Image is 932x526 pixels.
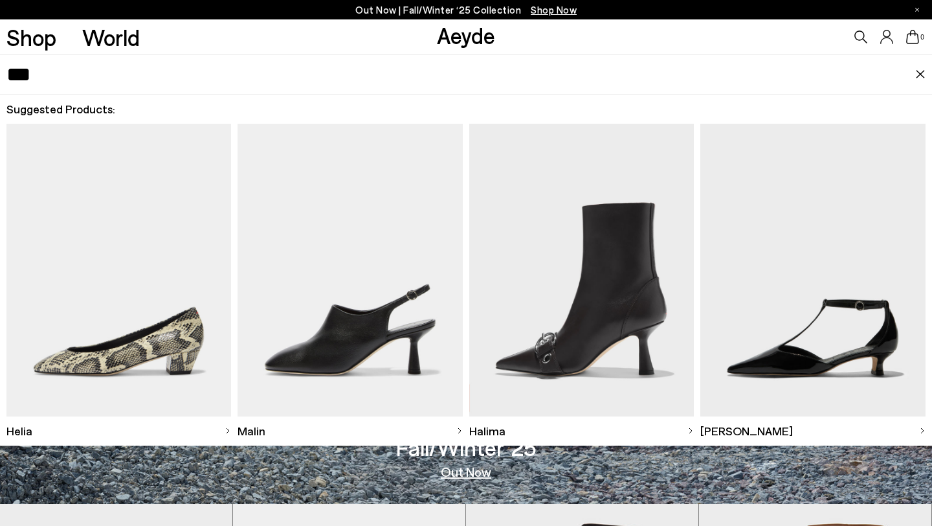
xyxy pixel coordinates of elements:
[531,4,577,16] span: Navigate to /collections/new-in
[238,417,463,446] a: Malin
[687,428,694,434] img: svg%3E
[906,30,919,44] a: 0
[700,417,926,446] a: [PERSON_NAME]
[6,423,32,439] span: Helia
[700,124,926,416] img: Descriptive text
[469,423,505,439] span: Halima
[6,26,56,49] a: Shop
[915,70,926,79] img: close.svg
[919,428,926,434] img: svg%3E
[6,417,232,446] a: Helia
[225,428,231,434] img: svg%3E
[82,26,140,49] a: World
[355,2,577,18] p: Out Now | Fall/Winter ‘25 Collection
[6,101,926,117] h2: Suggested Products:
[919,34,926,41] span: 0
[456,428,463,434] img: svg%3E
[437,21,495,49] a: Aeyde
[469,417,694,446] a: Halima
[700,423,793,439] span: [PERSON_NAME]
[441,465,491,478] a: Out Now
[238,124,463,416] img: Descriptive text
[238,423,265,439] span: Malin
[6,124,232,416] img: Descriptive text
[396,436,537,459] h3: Fall/Winter '25
[469,124,694,416] img: Descriptive text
